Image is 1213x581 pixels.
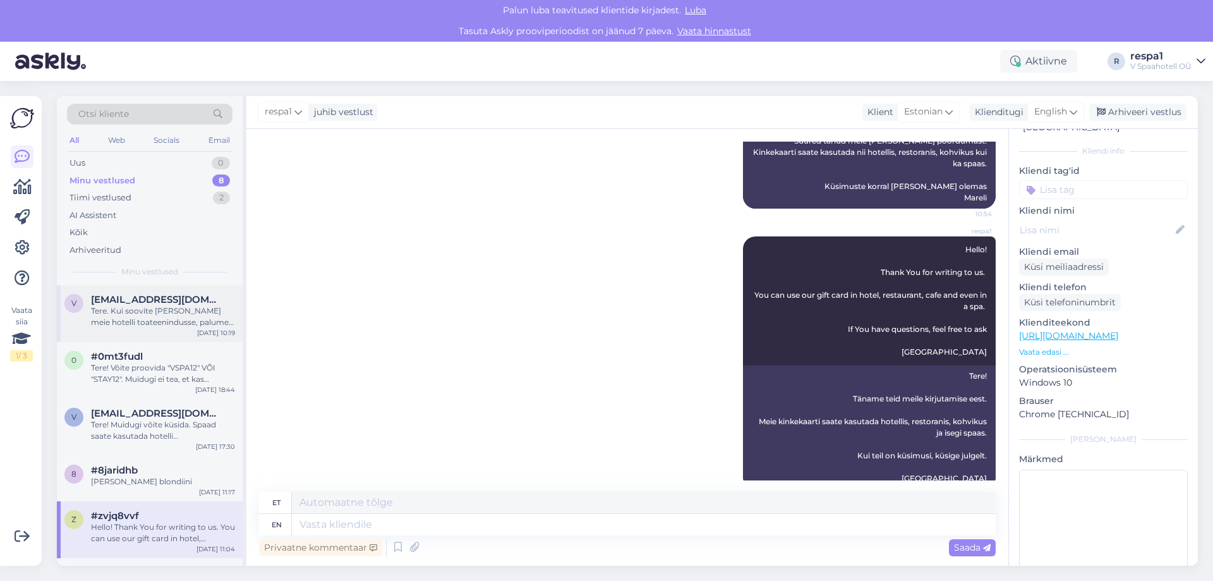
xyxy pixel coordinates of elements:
div: [DATE] 11:17 [199,487,235,497]
span: viorikakugal@mail.ru [91,408,222,419]
span: v [71,412,76,422]
span: #zvjq8vvf [91,510,139,522]
p: Brauser [1019,394,1188,408]
div: Vaata siia [10,305,33,362]
div: Email [206,132,232,149]
p: Kliendi nimi [1019,204,1188,217]
span: Saada [954,542,991,553]
div: Arhiveeritud [69,244,121,257]
div: respa1 [1130,51,1192,61]
div: [PERSON_NAME] [1019,434,1188,445]
p: Märkmed [1019,453,1188,466]
span: 10:54 [944,209,992,219]
div: Web [106,132,128,149]
div: [DATE] 17:30 [196,442,235,451]
div: Hello! Thank You for writing to us. You can use our gift card in hotel, restaurant, cafe and even... [91,522,235,544]
div: [PERSON_NAME] blondiini [91,476,235,487]
p: Vaata edasi ... [1019,346,1188,358]
p: Kliendi email [1019,245,1188,259]
span: #8jaridhb [91,465,138,476]
div: Tere! Täname teid meile kirjutamise eest. Meie kinkekaarti saate kasutada hotellis, restoranis, k... [743,365,996,489]
div: [DATE] 18:44 [195,385,235,394]
span: v [71,298,76,308]
p: Kliendi telefon [1019,281,1188,294]
img: Askly Logo [10,106,34,130]
div: AI Assistent [69,209,116,222]
div: Küsi telefoninumbrit [1019,294,1121,311]
div: 8 [212,174,230,187]
div: V Spaahotell OÜ [1130,61,1192,71]
div: 2 [213,192,230,204]
span: 8 [71,469,76,479]
div: en [272,514,282,535]
div: [DATE] 11:04 [196,544,235,554]
div: Arhiveeri vestlus [1089,104,1186,121]
p: Kliendi tag'id [1019,164,1188,178]
p: Windows 10 [1019,376,1188,389]
div: Tere! Muidugi võite küsida. Spaad saate kasutada hotelli sisseregistreerimisest kuni väljaregistr... [91,419,235,442]
div: Küsi meiliaadressi [1019,259,1109,276]
a: Vaata hinnastust [673,25,755,37]
span: z [71,515,76,524]
span: Luba [681,4,710,16]
span: respa1 [265,105,292,119]
div: [DATE] 10:19 [197,328,235,338]
div: et [272,492,281,513]
span: viktoriamavko@gmail.com [91,294,222,305]
div: Tere! Võite proovida "VSPA12" VÕI "STAY12". Muidugi ei tea, et kas [PERSON_NAME] soovitud kuupäev... [91,362,235,385]
a: [URL][DOMAIN_NAME] [1019,330,1118,341]
div: Tere! Suured tänud meie [PERSON_NAME] pöördumast. Kinkekaarti saate kasutada nii hotellis, restor... [743,119,996,209]
p: Operatsioonisüsteem [1019,363,1188,376]
span: Minu vestlused [121,266,178,278]
input: Lisa nimi [1020,223,1173,237]
input: Lisa tag [1019,180,1188,199]
p: Klienditeekond [1019,316,1188,329]
div: Tere. Kui soovite [PERSON_NAME] meie hotelli toateenindusse, palume ühendust võtta [EMAIL_ADDRESS... [91,305,235,328]
div: juhib vestlust [309,106,373,119]
div: Tiimi vestlused [69,192,131,204]
span: English [1034,105,1067,119]
div: Uus [69,157,85,169]
div: Klienditugi [970,106,1023,119]
div: Aktiivne [1000,50,1077,73]
div: Privaatne kommentaar [259,539,382,556]
div: Minu vestlused [69,174,135,187]
span: 0 [71,355,76,365]
span: #0mt3fudl [91,351,143,362]
a: respa1V Spaahotell OÜ [1130,51,1205,71]
div: R [1107,52,1125,70]
span: Otsi kliente [78,107,129,121]
div: All [67,132,81,149]
span: Estonian [904,105,943,119]
div: Kliendi info [1019,145,1188,157]
p: Chrome [TECHNICAL_ID] [1019,408,1188,421]
span: respa1 [944,226,992,236]
div: 1 / 3 [10,350,33,362]
div: Kõik [69,226,88,239]
div: 0 [212,157,230,169]
div: Klient [862,106,893,119]
div: Socials [151,132,182,149]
